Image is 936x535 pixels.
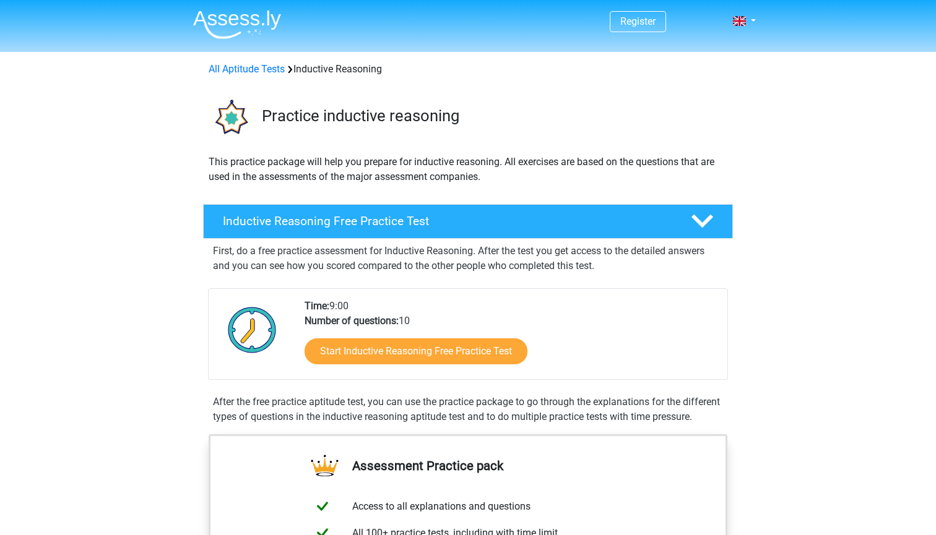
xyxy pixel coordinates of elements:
img: Assessly [193,10,281,39]
b: Time: [305,300,329,312]
a: Register [620,15,656,27]
a: Inductive Reasoning Free Practice Test [198,204,738,239]
h3: Practice inductive reasoning [262,106,723,126]
div: After the free practice aptitude test, you can use the practice package to go through the explana... [208,395,728,424]
img: Clock [221,299,284,361]
div: Inductive Reasoning [204,62,732,77]
p: First, do a free practice assessment for Inductive Reasoning. After the test you get access to th... [213,244,723,273]
h4: Inductive Reasoning Free Practice Test [223,214,671,228]
div: 9:00 10 [295,299,727,379]
a: All Aptitude Tests [209,63,285,75]
b: Number of questions: [305,315,399,327]
a: Start Inductive Reasoning Free Practice Test [305,338,527,364]
p: This practice package will help you prepare for inductive reasoning. All exercises are based on t... [209,155,727,184]
img: inductive reasoning [204,92,256,144]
